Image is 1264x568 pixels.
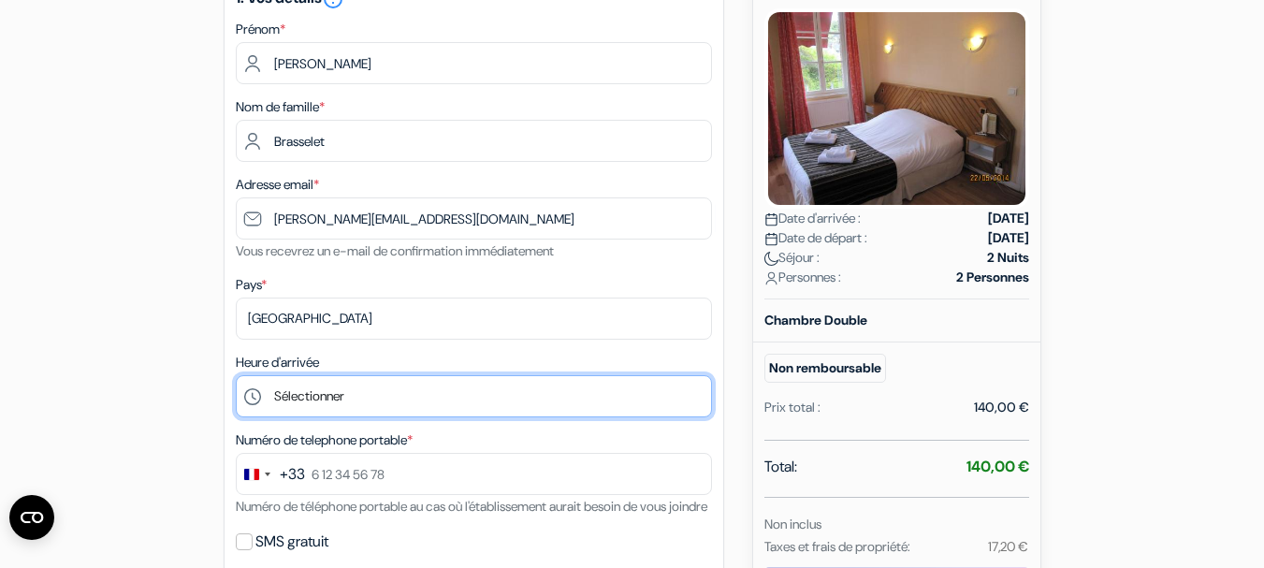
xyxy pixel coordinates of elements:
[956,268,1029,287] strong: 2 Personnes
[764,232,778,246] img: calendar.svg
[764,312,867,328] b: Chambre Double
[764,398,821,417] div: Prix total :
[255,529,328,555] label: SMS gratuit
[236,97,325,117] label: Nom de famille
[236,42,712,84] input: Entrez votre prénom
[987,248,1029,268] strong: 2 Nuits
[236,453,712,495] input: 6 12 34 56 78
[764,268,841,287] span: Personnes :
[764,538,910,555] small: Taxes et frais de propriété:
[280,463,305,486] div: +33
[236,430,413,450] label: Numéro de telephone portable
[236,498,707,515] small: Numéro de téléphone portable au cas où l'établissement aurait besoin de vous joindre
[236,175,319,195] label: Adresse email
[236,242,554,259] small: Vous recevrez un e-mail de confirmation immédiatement
[764,209,861,228] span: Date d'arrivée :
[988,228,1029,248] strong: [DATE]
[764,271,778,285] img: user_icon.svg
[988,538,1028,555] small: 17,20 €
[974,398,1029,417] div: 140,00 €
[236,120,712,162] input: Entrer le nom de famille
[988,209,1029,228] strong: [DATE]
[237,454,305,494] button: Change country, selected France (+33)
[764,252,778,266] img: moon.svg
[764,516,821,532] small: Non inclus
[764,212,778,226] img: calendar.svg
[764,248,820,268] span: Séjour :
[236,197,712,240] input: Entrer adresse e-mail
[9,495,54,540] button: Ouvrir le widget CMP
[966,457,1029,476] strong: 140,00 €
[764,228,867,248] span: Date de départ :
[236,353,319,372] label: Heure d'arrivée
[236,275,267,295] label: Pays
[236,20,285,39] label: Prénom
[764,354,886,383] small: Non remboursable
[764,456,797,478] span: Total:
